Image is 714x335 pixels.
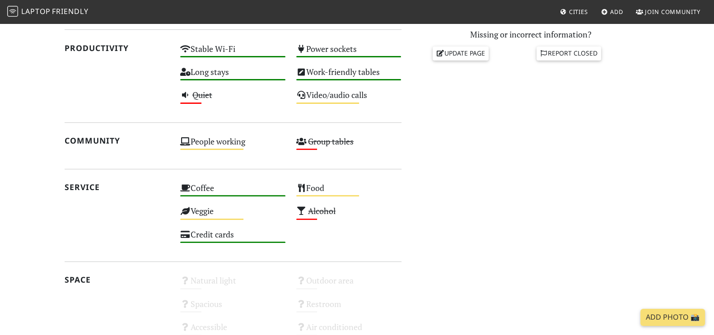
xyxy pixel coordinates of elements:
[569,8,588,16] span: Cities
[52,6,88,16] span: Friendly
[308,205,336,216] s: Alcohol
[175,297,291,320] div: Spacious
[412,28,650,41] p: Missing or incorrect information?
[175,181,291,204] div: Coffee
[65,182,170,192] h2: Service
[291,273,407,296] div: Outdoor area
[175,134,291,157] div: People working
[175,42,291,65] div: Stable Wi-Fi
[175,273,291,296] div: Natural light
[632,4,704,20] a: Join Community
[65,275,170,284] h2: Space
[556,4,592,20] a: Cities
[291,42,407,65] div: Power sockets
[308,136,354,147] s: Group tables
[7,4,89,20] a: LaptopFriendly LaptopFriendly
[291,88,407,111] div: Video/audio calls
[175,65,291,88] div: Long stays
[175,227,291,250] div: Credit cards
[291,297,407,320] div: Restroom
[175,204,291,227] div: Veggie
[65,43,170,53] h2: Productivity
[537,47,602,60] a: Report closed
[610,8,623,16] span: Add
[65,136,170,145] h2: Community
[597,4,627,20] a: Add
[7,6,18,17] img: LaptopFriendly
[645,8,700,16] span: Join Community
[291,65,407,88] div: Work-friendly tables
[291,181,407,204] div: Food
[640,309,705,326] a: Add Photo 📸
[192,89,212,100] s: Quiet
[21,6,51,16] span: Laptop
[433,47,489,60] a: Update page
